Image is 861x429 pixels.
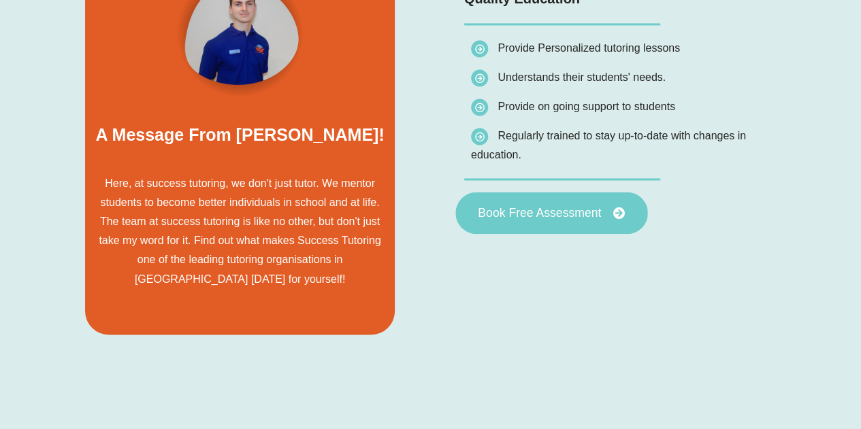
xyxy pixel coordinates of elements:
span: Book Free Assessment [478,207,601,219]
iframe: Chat Widget [634,275,861,429]
p: Here, at success tutoring, we don't just tutor. We mentor students to become better individuals i... [97,174,383,288]
img: icon-list.png [471,69,488,86]
span: Understands their students' needs. [498,71,666,83]
span: Provide on going support to students [498,101,675,112]
span: Regularly trained to stay up-to-date with changes in education. [471,130,746,160]
a: Book Free Assessment [455,192,647,234]
img: icon-list.png [471,128,488,145]
span: Provide Personalized tutoring lessons [498,42,680,54]
h2: A message from [PERSON_NAME]! [95,121,384,148]
img: icon-list.png [471,99,488,116]
img: icon-list.png [471,40,488,57]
